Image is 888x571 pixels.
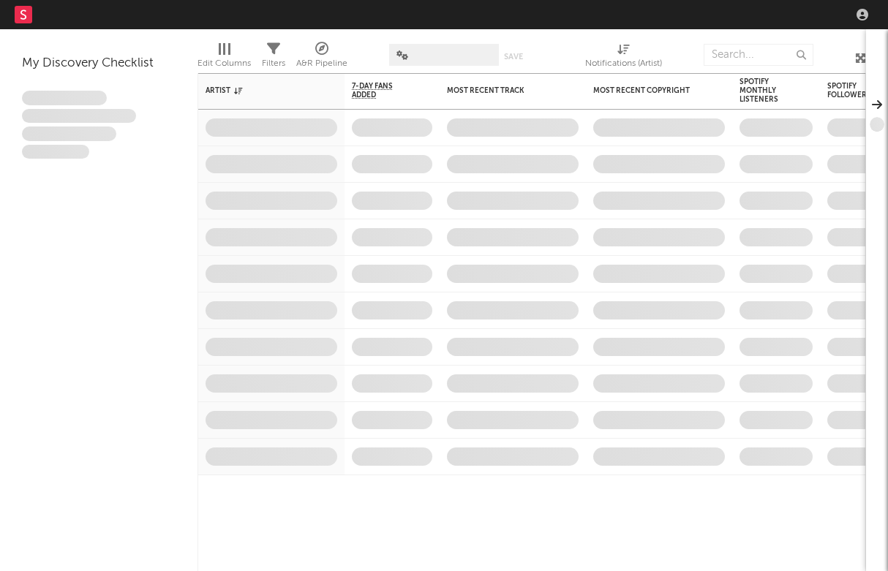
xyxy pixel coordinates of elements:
div: Notifications (Artist) [585,37,662,79]
div: Edit Columns [197,55,251,72]
div: Spotify Followers [827,82,878,99]
button: Save [504,53,523,61]
span: 7-Day Fans Added [352,82,410,99]
div: Spotify Monthly Listeners [740,77,791,104]
div: Filters [262,55,285,72]
span: Aliquam viverra [22,145,89,159]
div: Artist [206,86,315,95]
div: Most Recent Track [447,86,557,95]
div: A&R Pipeline [296,55,347,72]
div: A&R Pipeline [296,37,347,79]
div: Filters [262,37,285,79]
div: My Discovery Checklist [22,55,176,72]
input: Search... [704,44,813,66]
span: Integer aliquet in purus et [22,109,136,124]
span: Lorem ipsum dolor [22,91,107,105]
div: Most Recent Copyright [593,86,703,95]
span: Praesent ac interdum [22,126,116,141]
div: Notifications (Artist) [585,55,662,72]
div: Edit Columns [197,37,251,79]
